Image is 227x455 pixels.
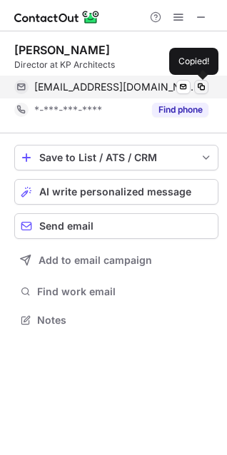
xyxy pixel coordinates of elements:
[152,103,208,117] button: Reveal Button
[39,220,94,232] span: Send email
[34,81,198,93] span: [EMAIL_ADDRESS][DOMAIN_NAME]
[14,213,218,239] button: Send email
[14,145,218,170] button: save-profile-one-click
[14,58,218,71] div: Director at KP Architects
[14,9,100,26] img: ContactOut v5.3.10
[37,314,213,327] span: Notes
[37,285,213,298] span: Find work email
[39,186,191,198] span: AI write personalized message
[39,255,152,266] span: Add to email campaign
[14,43,110,57] div: [PERSON_NAME]
[14,179,218,205] button: AI write personalized message
[14,247,218,273] button: Add to email campaign
[14,310,218,330] button: Notes
[39,152,193,163] div: Save to List / ATS / CRM
[14,282,218,302] button: Find work email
